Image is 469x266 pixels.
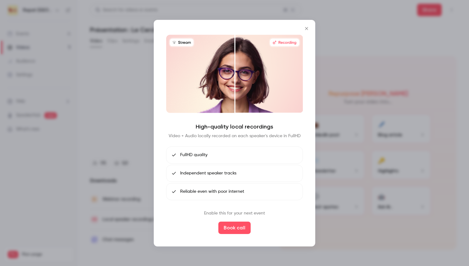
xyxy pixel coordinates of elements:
h4: High-quality local recordings [196,123,273,130]
button: Close [300,22,313,34]
p: Video + Audio locally recorded on each speaker's device in FullHD [169,133,301,139]
p: Enable this for your next event [204,210,265,217]
button: Book call [218,222,251,234]
span: Independent speaker tracks [180,170,236,177]
span: FullHD quality [180,152,207,158]
span: Reliable even with poor internet [180,188,244,195]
